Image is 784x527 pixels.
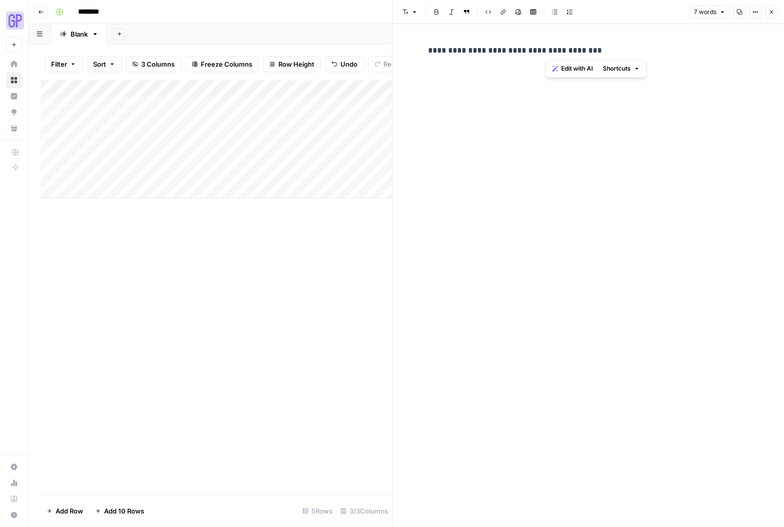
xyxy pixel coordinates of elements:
[41,503,89,519] button: Add Row
[263,56,321,72] button: Row Height
[298,503,336,519] div: 5 Rows
[89,503,150,519] button: Add 10 Rows
[325,56,364,72] button: Undo
[561,64,593,73] span: Edit with AI
[6,8,22,33] button: Workspace: Growth Plays
[56,506,83,516] span: Add Row
[6,88,22,104] a: Insights
[6,104,22,120] a: Opportunities
[603,64,631,73] span: Shortcuts
[45,56,83,72] button: Filter
[6,56,22,72] a: Home
[694,8,716,17] span: 7 words
[599,62,644,75] button: Shortcuts
[6,475,22,491] a: Usage
[126,56,181,72] button: 3 Columns
[6,507,22,523] button: Help + Support
[201,59,252,69] span: Freeze Columns
[340,59,357,69] span: Undo
[71,29,88,39] div: Blank
[141,59,175,69] span: 3 Columns
[689,6,730,19] button: 7 words
[104,506,144,516] span: Add 10 Rows
[185,56,259,72] button: Freeze Columns
[368,56,406,72] button: Redo
[93,59,106,69] span: Sort
[548,62,597,75] button: Edit with AI
[6,491,22,507] a: Learning Hub
[383,59,400,69] span: Redo
[6,12,24,30] img: Growth Plays Logo
[6,459,22,475] a: Settings
[6,72,22,88] a: Browse
[51,59,67,69] span: Filter
[51,24,107,44] a: Blank
[6,120,22,136] a: Your Data
[278,59,314,69] span: Row Height
[87,56,122,72] button: Sort
[336,503,392,519] div: 3/3 Columns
